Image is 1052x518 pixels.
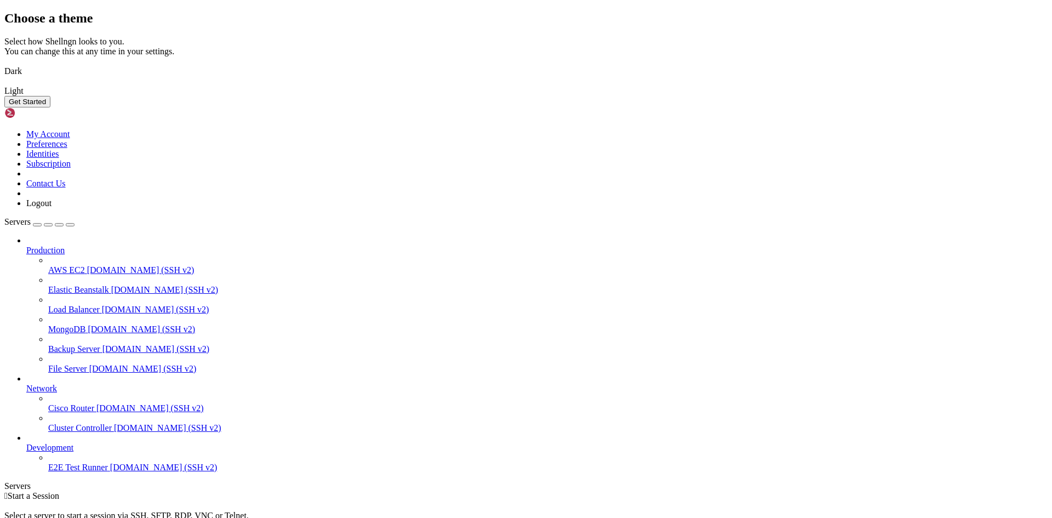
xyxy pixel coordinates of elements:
[4,37,1048,56] div: Select how Shellngn looks to you. You can change this at any time in your settings.
[26,198,52,208] a: Logout
[48,255,1048,275] li: AWS EC2 [DOMAIN_NAME] (SSH v2)
[4,481,1048,491] div: Servers
[96,403,204,413] span: [DOMAIN_NAME] (SSH v2)
[48,364,87,373] span: File Server
[8,491,59,500] span: Start a Session
[48,453,1048,473] li: E2E Test Runner [DOMAIN_NAME] (SSH v2)
[48,285,109,294] span: Elastic Beanstalk
[87,265,195,275] span: [DOMAIN_NAME] (SSH v2)
[4,66,1048,76] div: Dark
[48,265,1048,275] a: AWS EC2 [DOMAIN_NAME] (SSH v2)
[4,86,1048,96] div: Light
[4,107,67,118] img: Shellngn
[26,236,1048,374] li: Production
[26,139,67,149] a: Preferences
[26,443,73,452] span: Development
[48,394,1048,413] li: Cisco Router [DOMAIN_NAME] (SSH v2)
[26,179,66,188] a: Contact Us
[48,275,1048,295] li: Elastic Beanstalk [DOMAIN_NAME] (SSH v2)
[48,344,1048,354] a: Backup Server [DOMAIN_NAME] (SSH v2)
[48,315,1048,334] li: MongoDB [DOMAIN_NAME] (SSH v2)
[102,305,209,314] span: [DOMAIN_NAME] (SSH v2)
[4,96,50,107] button: Get Started
[48,423,1048,433] a: Cluster Controller [DOMAIN_NAME] (SSH v2)
[48,305,1048,315] a: Load Balancer [DOMAIN_NAME] (SSH v2)
[48,265,85,275] span: AWS EC2
[48,413,1048,433] li: Cluster Controller [DOMAIN_NAME] (SSH v2)
[48,463,108,472] span: E2E Test Runner
[4,491,8,500] span: 
[26,433,1048,473] li: Development
[26,149,59,158] a: Identities
[102,344,210,354] span: [DOMAIN_NAME] (SSH v2)
[26,159,71,168] a: Subscription
[88,325,195,334] span: [DOMAIN_NAME] (SSH v2)
[26,246,65,255] span: Production
[48,344,100,354] span: Backup Server
[48,295,1048,315] li: Load Balancer [DOMAIN_NAME] (SSH v2)
[26,374,1048,433] li: Network
[48,364,1048,374] a: File Server [DOMAIN_NAME] (SSH v2)
[48,305,100,314] span: Load Balancer
[48,463,1048,473] a: E2E Test Runner [DOMAIN_NAME] (SSH v2)
[48,334,1048,354] li: Backup Server [DOMAIN_NAME] (SSH v2)
[111,285,219,294] span: [DOMAIN_NAME] (SSH v2)
[26,129,70,139] a: My Account
[26,384,57,393] span: Network
[89,364,197,373] span: [DOMAIN_NAME] (SSH v2)
[48,325,1048,334] a: MongoDB [DOMAIN_NAME] (SSH v2)
[26,443,1048,453] a: Development
[26,246,1048,255] a: Production
[4,217,75,226] a: Servers
[48,325,85,334] span: MongoDB
[48,403,1048,413] a: Cisco Router [DOMAIN_NAME] (SSH v2)
[110,463,218,472] span: [DOMAIN_NAME] (SSH v2)
[114,423,221,432] span: [DOMAIN_NAME] (SSH v2)
[4,217,31,226] span: Servers
[26,384,1048,394] a: Network
[4,11,1048,26] h2: Choose a theme
[48,285,1048,295] a: Elastic Beanstalk [DOMAIN_NAME] (SSH v2)
[48,403,94,413] span: Cisco Router
[48,423,112,432] span: Cluster Controller
[48,354,1048,374] li: File Server [DOMAIN_NAME] (SSH v2)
